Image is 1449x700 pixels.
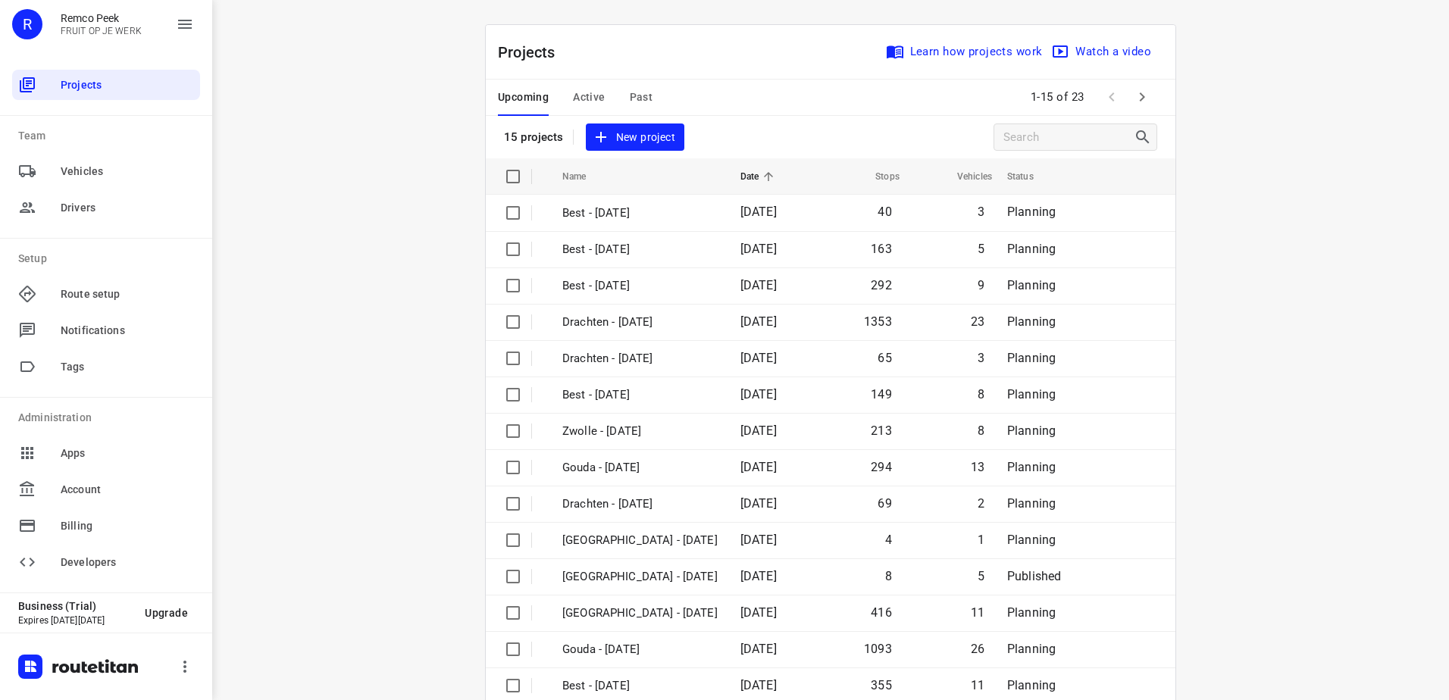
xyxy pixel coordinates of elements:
span: Planning [1007,314,1056,329]
span: 65 [878,351,891,365]
span: [DATE] [740,314,777,329]
p: FRUIT OP JE WERK [61,26,142,36]
span: Published [1007,569,1062,583]
span: [DATE] [740,642,777,656]
button: Upgrade [133,599,200,627]
div: Apps [12,438,200,468]
span: 149 [871,387,892,402]
span: Planning [1007,460,1056,474]
p: Drachten - Monday [562,314,718,331]
span: Planning [1007,423,1056,438]
span: [DATE] [740,242,777,256]
div: Tags [12,352,200,382]
p: 15 projects [504,130,564,144]
span: 5 [978,242,984,256]
span: Planning [1007,242,1056,256]
span: 11 [971,605,984,620]
div: Vehicles [12,156,200,186]
span: Route setup [61,286,194,302]
div: Projects [12,70,200,100]
p: Drachten - Friday [562,350,718,367]
p: Business (Trial) [18,600,133,612]
span: [DATE] [740,423,777,438]
input: Search projects [1003,126,1134,149]
span: 294 [871,460,892,474]
span: Planning [1007,533,1056,547]
span: [DATE] [740,460,777,474]
span: Developers [61,555,194,570]
p: Zwolle - Thursday [562,605,718,622]
span: 1093 [864,642,892,656]
span: [DATE] [740,496,777,511]
span: 292 [871,278,892,292]
span: 213 [871,423,892,438]
span: 355 [871,678,892,692]
div: R [12,9,42,39]
p: Best - Friday [562,386,718,404]
div: Drivers [12,192,200,223]
span: Projects [61,77,194,93]
span: Vehicles [61,164,194,180]
p: Administration [18,410,200,426]
span: Planning [1007,387,1056,402]
p: Projects [498,41,568,64]
span: 26 [971,642,984,656]
p: Team [18,128,200,144]
p: Antwerpen - Thursday [562,532,718,549]
span: Drivers [61,200,194,216]
span: Planning [1007,605,1056,620]
span: 9 [978,278,984,292]
span: New project [595,128,675,147]
p: Best - Friday [562,205,718,222]
span: [DATE] [740,387,777,402]
div: Notifications [12,315,200,345]
span: 40 [878,205,891,219]
p: Gemeente Rotterdam - Thursday [562,568,718,586]
p: Remco Peek [61,12,142,24]
span: 1 [978,533,984,547]
span: 8 [885,569,892,583]
span: Active [573,88,605,107]
div: Billing [12,511,200,541]
span: 4 [885,533,892,547]
p: Best - Tuesday [562,277,718,295]
span: 1-15 of 23 [1025,81,1091,114]
p: Best - Thursday [562,241,718,258]
p: Drachten - Thursday [562,495,718,513]
span: 13 [971,460,984,474]
span: 8 [978,387,984,402]
p: Zwolle - Friday [562,423,718,440]
button: New project [586,123,684,152]
span: 23 [971,314,984,329]
span: Next Page [1127,82,1157,112]
span: Previous Page [1097,82,1127,112]
span: Planning [1007,278,1056,292]
span: [DATE] [740,678,777,692]
span: Upcoming [498,88,549,107]
span: Billing [61,518,194,534]
p: Expires [DATE][DATE] [18,615,133,626]
div: Developers [12,547,200,577]
span: Planning [1007,678,1056,692]
span: Stops [856,167,900,186]
p: Gouda - Friday [562,459,718,477]
span: [DATE] [740,533,777,547]
span: 69 [878,496,891,511]
div: Route setup [12,279,200,309]
span: 2 [978,496,984,511]
span: [DATE] [740,605,777,620]
span: 8 [978,423,984,438]
span: 3 [978,351,984,365]
span: Planning [1007,351,1056,365]
span: Tags [61,359,194,375]
span: 3 [978,205,984,219]
span: 5 [978,569,984,583]
div: Search [1134,128,1156,146]
span: Planning [1007,205,1056,219]
div: Account [12,474,200,505]
span: Date [740,167,779,186]
span: 1353 [864,314,892,329]
span: Planning [1007,642,1056,656]
span: Status [1007,167,1053,186]
span: Apps [61,445,194,461]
